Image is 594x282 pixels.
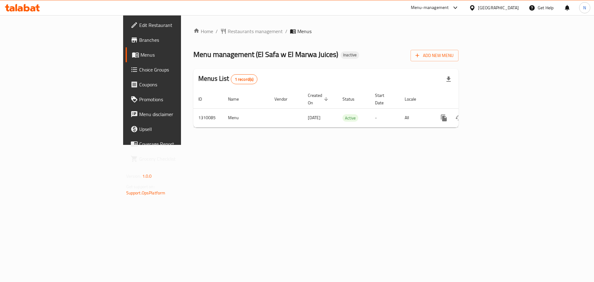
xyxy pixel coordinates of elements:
[220,28,283,35] a: Restaurants management
[231,74,258,84] div: Total records count
[228,28,283,35] span: Restaurants management
[193,90,501,128] table: enhanced table
[441,72,456,87] div: Export file
[342,95,363,103] span: Status
[126,137,222,151] a: Coverage Report
[126,151,222,166] a: Grocery Checklist
[198,95,210,103] span: ID
[308,114,321,122] span: [DATE]
[437,111,451,125] button: more
[126,92,222,107] a: Promotions
[415,52,454,59] span: Add New Menu
[228,95,247,103] span: Name
[139,125,217,133] span: Upsell
[139,140,217,148] span: Coverage Report
[341,51,359,59] div: Inactive
[432,90,501,109] th: Actions
[139,96,217,103] span: Promotions
[405,95,424,103] span: Locale
[285,28,287,35] li: /
[400,108,432,127] td: All
[478,4,519,11] div: [GEOGRAPHIC_DATA]
[126,189,166,197] a: Support.OpsPlatform
[341,52,359,58] span: Inactive
[411,50,458,61] button: Add New Menu
[142,172,152,180] span: 1.0.0
[193,28,458,35] nav: breadcrumb
[583,4,586,11] span: N
[126,122,222,137] a: Upsell
[370,108,400,127] td: -
[375,92,392,106] span: Start Date
[126,47,222,62] a: Menus
[140,51,217,59] span: Menus
[139,66,217,73] span: Choice Groups
[126,77,222,92] a: Coupons
[126,33,222,47] a: Branches
[126,62,222,77] a: Choice Groups
[139,111,217,118] span: Menu disclaimer
[198,74,257,84] h2: Menus List
[297,28,312,35] span: Menus
[139,21,217,29] span: Edit Restaurant
[126,107,222,122] a: Menu disclaimer
[274,95,295,103] span: Vendor
[139,36,217,44] span: Branches
[451,111,466,125] button: Change Status
[308,92,330,106] span: Created On
[139,155,217,163] span: Grocery Checklist
[411,4,449,11] div: Menu-management
[126,183,155,191] span: Get support on:
[342,115,358,122] span: Active
[231,76,257,82] span: 1 record(s)
[126,172,141,180] span: Version:
[126,18,222,33] a: Edit Restaurant
[193,47,338,61] span: Menu management ( El Safa w El Marwa Juices )
[223,108,269,127] td: Menu
[139,81,217,88] span: Coupons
